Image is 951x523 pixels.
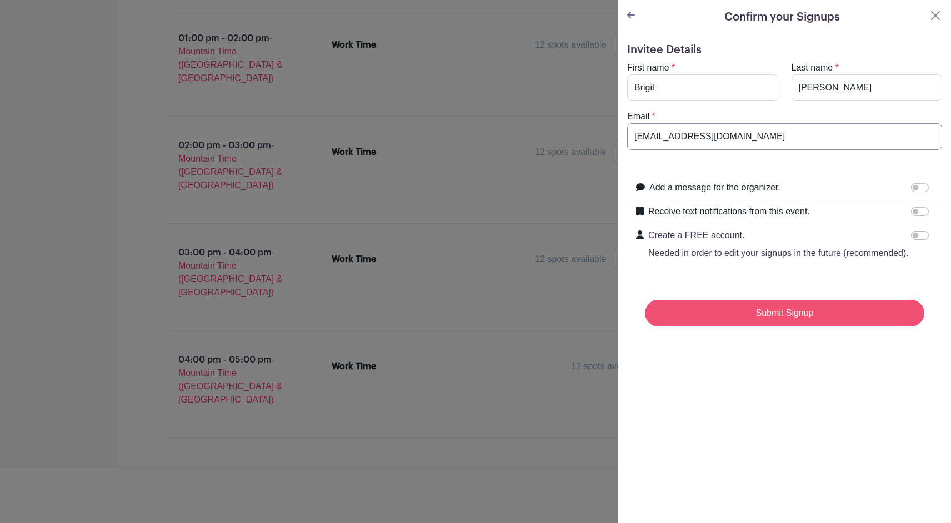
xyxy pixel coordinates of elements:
button: Close [929,9,942,22]
p: Create a FREE account. [648,229,909,242]
label: Receive text notifications from this event. [648,205,810,218]
label: Email [627,110,649,123]
h5: Confirm your Signups [724,9,840,26]
label: First name [627,61,669,74]
h5: Invitee Details [627,43,942,57]
p: Needed in order to edit your signups in the future (recommended). [648,247,909,260]
label: Last name [792,61,833,74]
label: Add a message for the organizer. [649,181,780,194]
input: Submit Signup [645,300,924,326]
